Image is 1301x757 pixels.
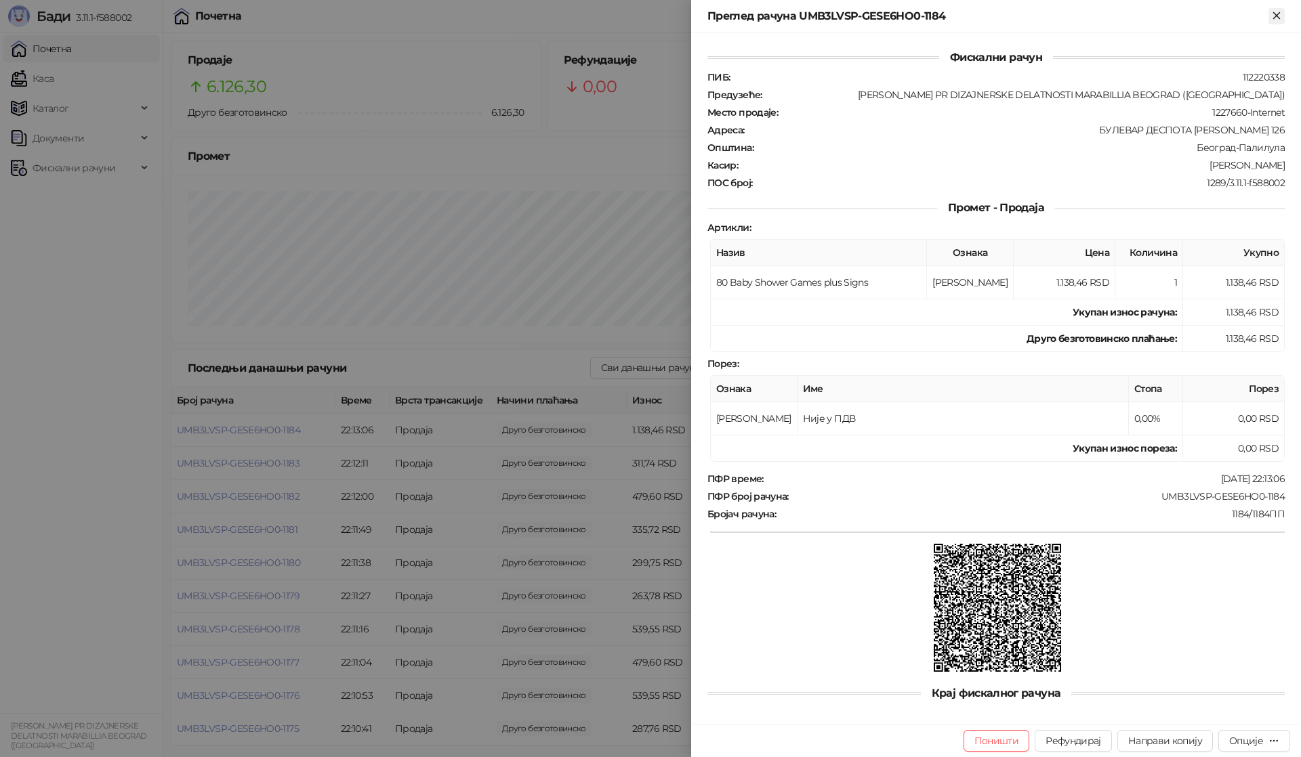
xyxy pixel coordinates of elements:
strong: ПОС број : [707,177,752,189]
strong: Артикли : [707,221,751,234]
th: Количина [1115,240,1183,266]
div: Опције [1229,735,1263,747]
th: Укупно [1183,240,1285,266]
div: 1227660-Internet [779,106,1286,118]
div: 1289/3.11.1-f588002 [753,177,1286,189]
span: Крај фискалног рачуна [921,687,1072,699]
strong: Укупан износ рачуна : [1073,306,1177,318]
div: [PERSON_NAME] PR DIZAJNERSKE DELATNOSTI MARABILLIA BEOGRAD ([GEOGRAPHIC_DATA]) [764,89,1286,101]
button: Close [1268,8,1285,24]
strong: Укупан износ пореза: [1073,442,1177,454]
span: Промет - Продаја [937,201,1055,214]
th: Ознака [711,376,798,402]
div: Преглед рачуна UMB3LVSP-GESE6HO0-1184 [707,8,1268,24]
td: 0,00% [1129,402,1183,435]
button: Поништи [964,730,1030,752]
td: 0,00 RSD [1183,435,1285,462]
th: Порез [1183,376,1285,402]
div: UMB3LVSP-GESE6HO0-1184 [790,490,1286,502]
td: Није у ПДВ [798,402,1129,435]
button: Рефундирај [1035,730,1112,752]
strong: Порез : [707,358,739,370]
strong: Касир : [707,159,738,171]
span: Направи копију [1128,735,1202,747]
strong: Друго безготовинско плаћање : [1027,332,1177,345]
td: [PERSON_NAME] [927,266,1014,299]
td: 1.138,46 RSD [1014,266,1115,299]
td: 80 Baby Shower Games plus Signs [711,266,927,299]
td: 0,00 RSD [1183,402,1285,435]
th: Ознака [927,240,1014,266]
th: Цена [1014,240,1115,266]
td: [PERSON_NAME] [711,402,798,435]
th: Стопа [1129,376,1183,402]
strong: ПФР време : [707,473,764,485]
div: БУЛЕВАР ДЕСПОТА [PERSON_NAME] 126 [746,124,1286,136]
th: Назив [711,240,927,266]
td: 1 [1115,266,1183,299]
button: Опције [1218,730,1290,752]
td: 1.138,46 RSD [1183,266,1285,299]
th: Име [798,376,1129,402]
strong: Општина : [707,142,753,154]
span: Фискални рачун [939,51,1053,64]
div: Београд-Палилула [755,142,1286,154]
strong: ПФР број рачуна : [707,490,789,502]
strong: Адреса : [707,124,745,136]
td: 1.138,46 RSD [1183,326,1285,352]
strong: Бројач рачуна : [707,508,776,520]
strong: Предузеће : [707,89,762,101]
button: Направи копију [1117,730,1213,752]
div: [PERSON_NAME] [739,159,1286,171]
div: 112220338 [731,71,1286,83]
div: [DATE] 22:13:06 [765,473,1286,485]
img: QR код [934,544,1062,672]
strong: Место продаје : [707,106,778,118]
strong: ПИБ : [707,71,730,83]
td: 1.138,46 RSD [1183,299,1285,326]
div: 1184/1184ПП [777,508,1286,520]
